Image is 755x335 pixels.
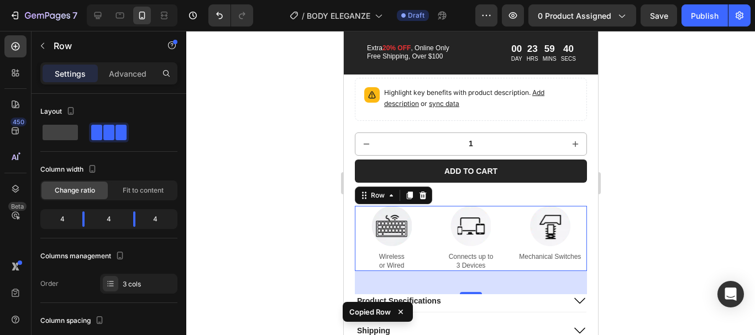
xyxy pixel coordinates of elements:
div: Column spacing [40,313,106,328]
span: Save [650,11,668,20]
button: Save [641,4,677,26]
div: Order [40,279,59,289]
div: 4 [144,211,175,227]
p: Settings [55,68,86,79]
div: Undo/Redo [208,4,253,26]
div: 3 cols [123,279,175,289]
span: Change ratio [55,185,95,195]
div: 4 [43,211,74,227]
span: Draft [408,10,424,20]
button: 7 [4,4,82,26]
button: Publish [681,4,728,26]
span: 0 product assigned [538,10,611,22]
span: BODY ELEGANZE [307,10,370,22]
div: Open Intercom Messenger [717,281,744,307]
div: Columns management [40,249,127,264]
p: Row [54,39,148,52]
div: Layout [40,104,77,119]
p: 7 [72,9,77,22]
span: / [302,10,305,22]
p: Shipping [13,295,46,305]
div: Beta [8,202,27,211]
p: Advanced [109,68,146,79]
span: Fit to content [123,185,164,195]
div: 4 [93,211,124,227]
button: 0 product assigned [528,4,636,26]
iframe: Design area [344,31,598,335]
div: Column width [40,162,99,177]
p: Copied Row [349,306,391,317]
div: 450 [11,118,27,126]
div: Publish [691,10,719,22]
